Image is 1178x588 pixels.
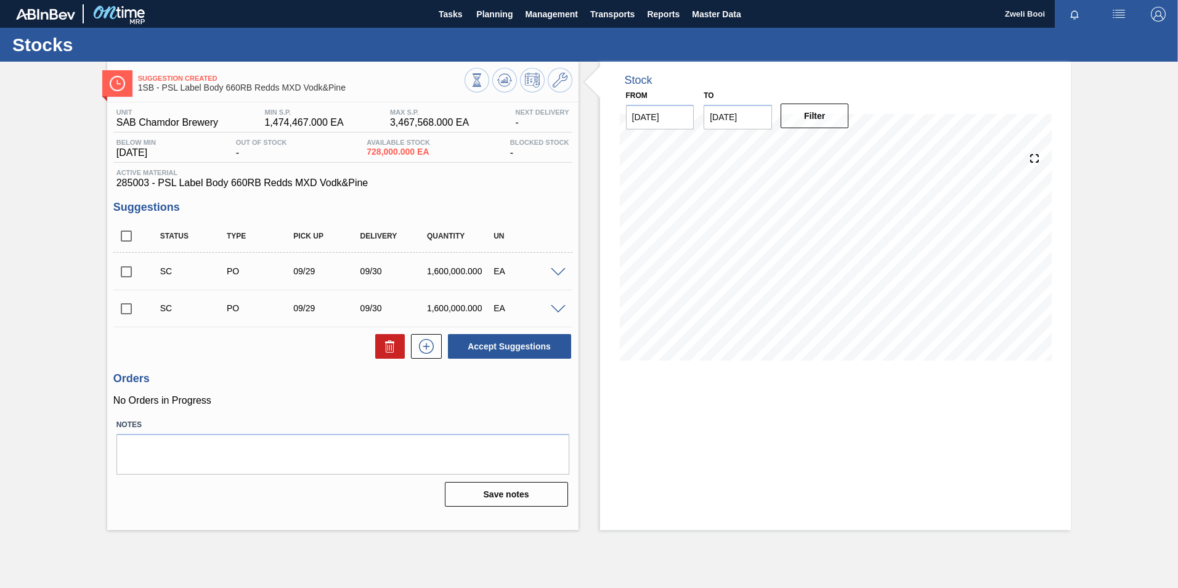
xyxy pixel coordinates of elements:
h3: Orders [113,372,572,385]
span: Reports [647,7,680,22]
span: Transports [590,7,635,22]
span: Unit [116,108,218,116]
div: Type [224,232,298,240]
div: - [507,139,572,158]
div: 09/30/2025 [357,303,432,313]
button: Stocks Overview [465,68,489,92]
button: Go to Master Data / General [548,68,572,92]
span: Management [525,7,578,22]
div: Delete Suggestions [369,334,405,359]
label: From [626,91,648,100]
span: Next Delivery [515,108,569,116]
span: MAX S.P. [390,108,469,116]
button: Filter [781,104,849,128]
div: Purchase order [224,266,298,276]
span: Blocked Stock [510,139,569,146]
input: mm/dd/yyyy [704,105,772,129]
img: userActions [1111,7,1126,22]
button: Update Chart [492,68,517,92]
span: SAB Chamdor Brewery [116,117,218,128]
span: Below Min [116,139,156,146]
div: 1,600,000.000 [424,266,498,276]
span: 1,474,467.000 EA [264,117,343,128]
div: Stock [625,74,652,87]
div: - [233,139,290,158]
span: Out Of Stock [236,139,287,146]
div: Quantity [424,232,498,240]
div: Pick up [290,232,365,240]
input: mm/dd/yyyy [626,105,694,129]
img: TNhmsLtSVTkK8tSr43FrP2fwEKptu5GPRR3wAAAABJRU5ErkJggg== [16,9,75,20]
div: EA [490,266,565,276]
div: Suggestion Created [157,303,232,313]
div: 09/29/2025 [290,303,365,313]
div: 09/30/2025 [357,266,432,276]
img: Ícone [110,76,125,91]
div: Suggestion Created [157,266,232,276]
label: to [704,91,713,100]
div: EA [490,303,565,313]
img: Logout [1151,7,1166,22]
button: Schedule Inventory [520,68,545,92]
div: Delivery [357,232,432,240]
button: Notifications [1055,6,1094,23]
div: Status [157,232,232,240]
div: Accept Suggestions [442,333,572,360]
div: 1,600,000.000 [424,303,498,313]
span: Planning [476,7,513,22]
div: Purchase order [224,303,298,313]
span: [DATE] [116,147,156,158]
span: Tasks [437,7,464,22]
div: New suggestion [405,334,442,359]
label: Notes [116,416,569,434]
div: 09/29/2025 [290,266,365,276]
span: 3,467,568.000 EA [390,117,469,128]
span: Available Stock [367,139,430,146]
span: 728,000.000 EA [367,147,430,157]
button: Accept Suggestions [448,334,571,359]
h1: Stocks [12,38,231,52]
button: Save notes [445,482,568,507]
h3: Suggestions [113,201,572,214]
span: Suggestion Created [138,75,465,82]
span: MIN S.P. [264,108,343,116]
span: 1SB - PSL Label Body 660RB Redds MXD Vodk&Pine [138,83,465,92]
div: UN [490,232,565,240]
div: - [512,108,572,128]
p: No Orders in Progress [113,395,572,406]
span: Master Data [692,7,741,22]
span: Active Material [116,169,569,176]
span: 285003 - PSL Label Body 660RB Redds MXD Vodk&Pine [116,178,569,189]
